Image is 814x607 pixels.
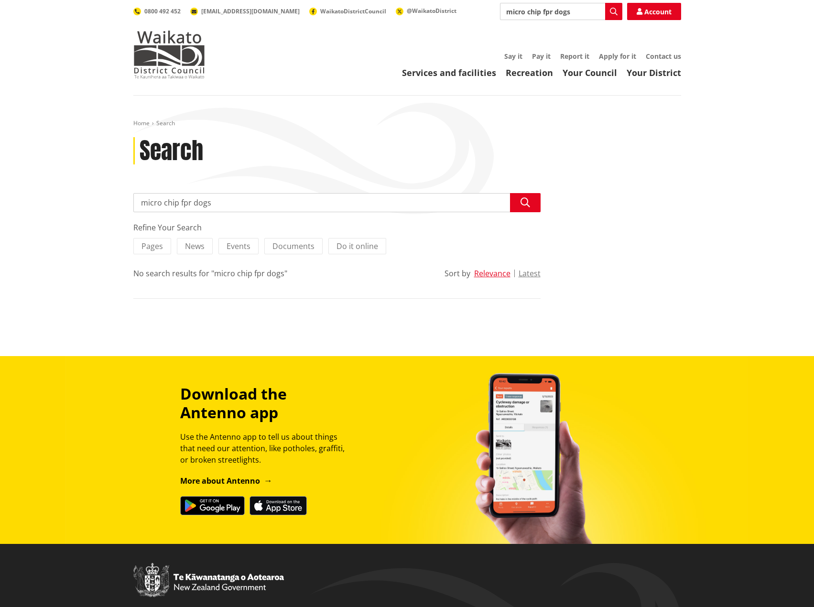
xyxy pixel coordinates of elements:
[627,67,681,78] a: Your District
[180,496,245,515] img: Get it on Google Play
[133,31,205,78] img: Waikato District Council - Te Kaunihera aa Takiwaa o Waikato
[646,52,681,61] a: Contact us
[185,241,205,251] span: News
[133,563,284,597] img: New Zealand Government
[133,119,150,127] a: Home
[133,585,284,594] a: New Zealand Government
[180,385,353,422] h3: Download the Antenno app
[133,268,287,279] div: No search results for "micro chip fpr dogs"
[336,241,378,251] span: Do it online
[180,476,272,486] a: More about Antenno
[532,52,551,61] a: Pay it
[133,193,541,212] input: Search input
[563,67,617,78] a: Your Council
[156,119,175,127] span: Search
[309,7,386,15] a: WaikatoDistrictCouncil
[504,52,522,61] a: Say it
[272,241,315,251] span: Documents
[141,241,163,251] span: Pages
[560,52,589,61] a: Report it
[250,496,307,515] img: Download on the App Store
[402,67,496,78] a: Services and facilities
[190,7,300,15] a: [EMAIL_ADDRESS][DOMAIN_NAME]
[500,3,622,20] input: Search input
[396,7,456,15] a: @WaikatoDistrict
[627,3,681,20] a: Account
[506,67,553,78] a: Recreation
[407,7,456,15] span: @WaikatoDistrict
[474,269,510,278] button: Relevance
[133,119,681,128] nav: breadcrumb
[320,7,386,15] span: WaikatoDistrictCouncil
[599,52,636,61] a: Apply for it
[144,7,181,15] span: 0800 492 452
[201,7,300,15] span: [EMAIL_ADDRESS][DOMAIN_NAME]
[227,241,250,251] span: Events
[133,222,541,233] div: Refine Your Search
[133,7,181,15] a: 0800 492 452
[445,268,470,279] div: Sort by
[519,269,541,278] button: Latest
[140,137,203,165] h1: Search
[180,431,353,466] p: Use the Antenno app to tell us about things that need our attention, like potholes, graffiti, or ...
